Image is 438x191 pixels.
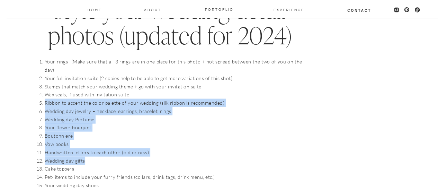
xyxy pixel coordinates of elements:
[45,90,302,99] li: Wax seals, if used with invitation suite
[45,107,302,115] li: Wedding day jewelry – necklace, earrings, bracelet, rings
[45,140,302,148] li: Vow books
[45,181,302,190] li: Your wedding day shoes
[45,123,302,132] li: Your flower bouquet
[45,173,302,181] li: Pet- items to include your furry friends (collars, drink tags, drink menu, etc.)
[45,115,302,124] li: Wedding day Perfume
[45,157,302,165] li: Wedding day gifts
[347,7,372,13] a: Contact
[45,132,302,140] li: Boutonniere
[45,83,302,91] li: Stamps that match your wedding theme + go with your invitation suite
[87,7,102,12] a: Home
[144,7,162,12] a: About
[45,99,302,107] li: Ribbon to accent the color palette of your wedding (silk ribbon is recommended)
[45,58,302,74] li: Your rings- (Make sure that all 3 rings are in one place for this photo + not spread between the ...
[45,74,302,83] li: Your full invitation suite (2 copies help to be able to get more variations of this shot)
[202,6,236,12] a: PORTOFLIO
[274,7,299,12] a: EXPERIENCE
[45,165,302,173] li: Cake toppers
[45,148,302,157] li: Handwritten letters to each other (old or new)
